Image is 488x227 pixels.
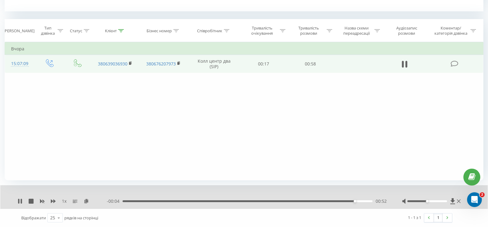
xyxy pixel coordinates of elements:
[21,215,46,221] span: Відображати
[480,192,485,197] span: 2
[146,61,176,67] a: 380676207973
[287,55,334,73] td: 00:58
[107,198,123,204] span: - 00:04
[434,213,443,222] a: 1
[388,25,425,36] div: Аудіозапис розмови
[105,28,117,33] div: Клієнт
[246,25,278,36] div: Тривалість очікування
[147,28,172,33] div: Бізнес номер
[5,43,483,55] td: Вчора
[376,198,387,204] span: 00:52
[188,55,240,73] td: Колл центр два (SIP)
[292,25,325,36] div: Тривалість розмови
[3,28,34,33] div: [PERSON_NAME]
[197,28,222,33] div: Співробітник
[433,25,469,36] div: Коментар/категорія дзвінка
[64,215,98,221] span: рядків на сторінці
[11,58,29,70] div: 15:07:09
[62,198,67,204] span: 1 x
[40,25,56,36] div: Тип дзвінка
[340,25,373,36] div: Назва схеми переадресації
[240,55,287,73] td: 00:17
[408,214,421,221] div: 1 - 1 з 1
[354,200,356,202] div: Accessibility label
[70,28,82,33] div: Статус
[50,215,55,221] div: 25
[98,61,127,67] a: 380639036930
[426,200,429,202] div: Accessibility label
[467,192,482,207] iframe: Intercom live chat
